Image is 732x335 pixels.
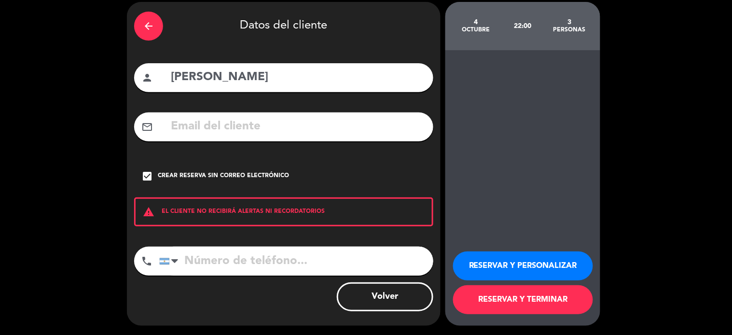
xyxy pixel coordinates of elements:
[453,285,593,314] button: RESERVAR Y TERMINAR
[141,72,153,84] i: person
[160,247,182,275] div: Argentina: +54
[170,117,426,137] input: Email del cliente
[136,206,162,218] i: warning
[158,171,289,181] div: Crear reserva sin correo electrónico
[546,18,593,26] div: 3
[141,121,153,133] i: mail_outline
[337,282,433,311] button: Volver
[141,255,152,267] i: phone
[134,197,433,226] div: EL CLIENTE NO RECIBIRÁ ALERTAS NI RECORDATORIOS
[170,68,426,87] input: Nombre del cliente
[134,9,433,43] div: Datos del cliente
[141,170,153,182] i: check_box
[499,9,546,43] div: 22:00
[453,251,593,280] button: RESERVAR Y PERSONALIZAR
[546,26,593,34] div: personas
[143,20,154,32] i: arrow_back
[159,247,433,276] input: Número de teléfono...
[453,18,499,26] div: 4
[453,26,499,34] div: octubre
